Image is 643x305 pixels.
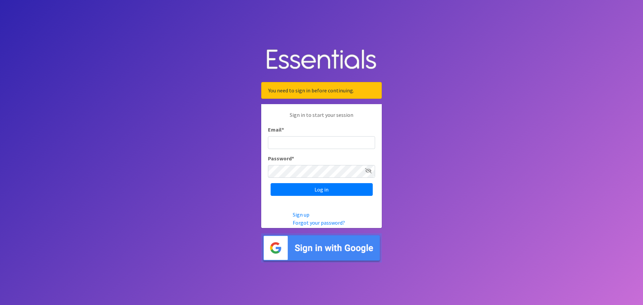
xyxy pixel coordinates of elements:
img: Human Essentials [261,43,382,77]
label: Email [268,126,284,134]
div: You need to sign in before continuing. [261,82,382,99]
abbr: required [292,155,294,162]
label: Password [268,154,294,162]
img: Sign in with Google [261,233,382,262]
a: Sign up [293,211,309,218]
abbr: required [282,126,284,133]
p: Sign in to start your session [268,111,375,126]
a: Forgot your password? [293,219,345,226]
input: Log in [271,183,373,196]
